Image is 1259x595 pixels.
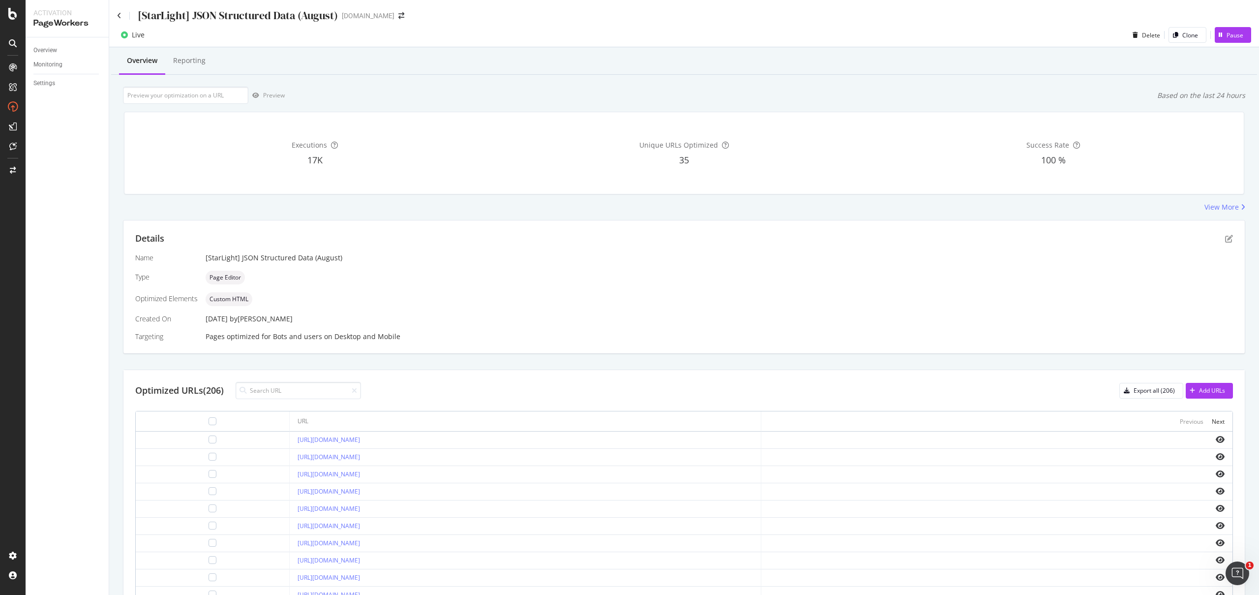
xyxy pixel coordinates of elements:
[1182,31,1198,39] div: Clone
[1180,417,1203,426] div: Previous
[33,78,55,89] div: Settings
[33,60,62,70] div: Monitoring
[292,140,327,150] span: Executions
[236,382,361,399] input: Search URL
[1204,202,1245,212] a: View More
[298,522,360,530] a: [URL][DOMAIN_NAME]
[298,573,360,582] a: [URL][DOMAIN_NAME]
[123,87,248,104] input: Preview your optimization on a URL
[1212,415,1225,427] button: Next
[135,314,198,324] div: Created On
[1227,31,1243,39] div: Pause
[135,294,198,304] div: Optimized Elements
[210,296,248,302] span: Custom HTML
[135,232,164,245] div: Details
[398,12,404,19] div: arrow-right-arrow-left
[33,45,57,56] div: Overview
[298,470,360,478] a: [URL][DOMAIN_NAME]
[1180,415,1203,427] button: Previous
[1216,470,1225,478] i: eye
[1157,91,1245,100] div: Based on the last 24 hours
[138,8,338,23] div: [StarLight] JSON Structured Data (August)
[173,56,206,65] div: Reporting
[206,332,1233,342] div: Pages optimized for on
[33,78,102,89] a: Settings
[342,11,394,21] div: [DOMAIN_NAME]
[1134,386,1175,395] div: Export all (206)
[307,154,323,166] span: 17K
[1216,539,1225,547] i: eye
[1041,154,1066,166] span: 100 %
[263,91,285,99] div: Preview
[1212,417,1225,426] div: Next
[206,253,1233,263] div: [StarLight] JSON Structured Data (August)
[298,436,360,444] a: [URL][DOMAIN_NAME]
[1119,383,1183,399] button: Export all (206)
[135,332,198,342] div: Targeting
[1216,453,1225,461] i: eye
[273,332,322,342] div: Bots and users
[210,275,241,281] span: Page Editor
[1169,27,1206,43] button: Clone
[33,8,101,18] div: Activation
[298,504,360,513] a: [URL][DOMAIN_NAME]
[679,154,689,166] span: 35
[206,314,1233,324] div: [DATE]
[33,18,101,29] div: PageWorkers
[135,253,198,263] div: Name
[1216,556,1225,564] i: eye
[1216,436,1225,443] i: eye
[1026,140,1069,150] span: Success Rate
[1142,31,1160,39] div: Delete
[206,292,252,306] div: neutral label
[127,56,157,65] div: Overview
[298,556,360,564] a: [URL][DOMAIN_NAME]
[33,60,102,70] a: Monitoring
[1226,562,1249,585] iframe: Intercom live chat
[1246,562,1254,569] span: 1
[1199,386,1225,395] div: Add URLs
[206,271,245,284] div: neutral label
[334,332,400,342] div: Desktop and Mobile
[135,384,224,397] div: Optimized URLs (206)
[1225,235,1233,243] div: pen-to-square
[639,140,718,150] span: Unique URLs Optimized
[1129,27,1160,43] button: Delete
[33,45,102,56] a: Overview
[132,30,145,40] div: Live
[135,272,198,282] div: Type
[230,314,293,324] div: by [PERSON_NAME]
[117,12,121,19] a: Click to go back
[1216,522,1225,530] i: eye
[298,453,360,461] a: [URL][DOMAIN_NAME]
[1216,487,1225,495] i: eye
[1216,504,1225,512] i: eye
[1186,383,1233,399] button: Add URLs
[1216,573,1225,581] i: eye
[298,417,308,426] div: URL
[298,539,360,547] a: [URL][DOMAIN_NAME]
[1215,27,1251,43] button: Pause
[1204,202,1239,212] div: View More
[298,487,360,496] a: [URL][DOMAIN_NAME]
[248,88,285,103] button: Preview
